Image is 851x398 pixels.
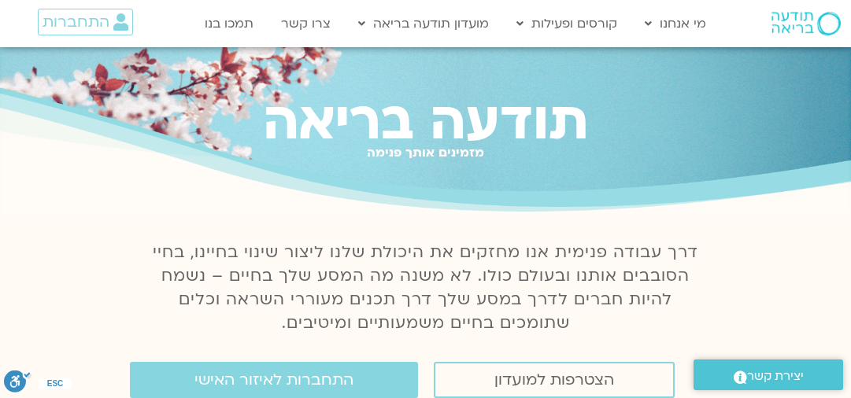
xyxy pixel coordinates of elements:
a: יצירת קשר [694,359,843,390]
a: קורסים ופעילות [509,9,625,39]
span: יצירת קשר [747,366,804,387]
a: מי אנחנו [637,9,714,39]
a: התחברות [38,9,133,35]
a: מועדון תודעה בריאה [350,9,497,39]
img: תודעה בריאה [771,12,841,35]
span: התחברות לאיזור האישי [194,371,353,389]
span: התחברות [43,13,109,31]
a: תמכו בנו [197,9,261,39]
span: הצטרפות למועדון [494,371,614,389]
p: דרך עבודה פנימית אנו מחזקים את היכולת שלנו ליצור שינוי בחיינו, בחיי הסובבים אותנו ובעולם כולו. לא... [144,241,708,335]
a: צרו קשר [273,9,339,39]
a: הצטרפות למועדון [434,362,675,398]
a: התחברות לאיזור האישי [130,362,418,398]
